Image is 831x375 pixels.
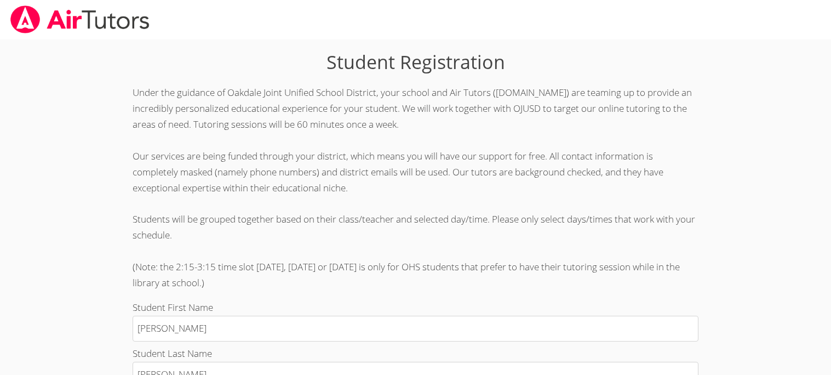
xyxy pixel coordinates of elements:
[133,48,698,76] h1: Student Registration
[133,85,698,291] p: Under the guidance of Oakdale Joint Unified School District, your school and Air Tutors ([DOMAIN_...
[133,347,212,360] span: Student Last Name
[133,316,698,342] input: Student First Name
[9,5,151,33] img: airtutors_banner-c4298cdbf04f3fff15de1276eac7730deb9818008684d7c2e4769d2f7ddbe033.png
[133,301,213,314] span: Student First Name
